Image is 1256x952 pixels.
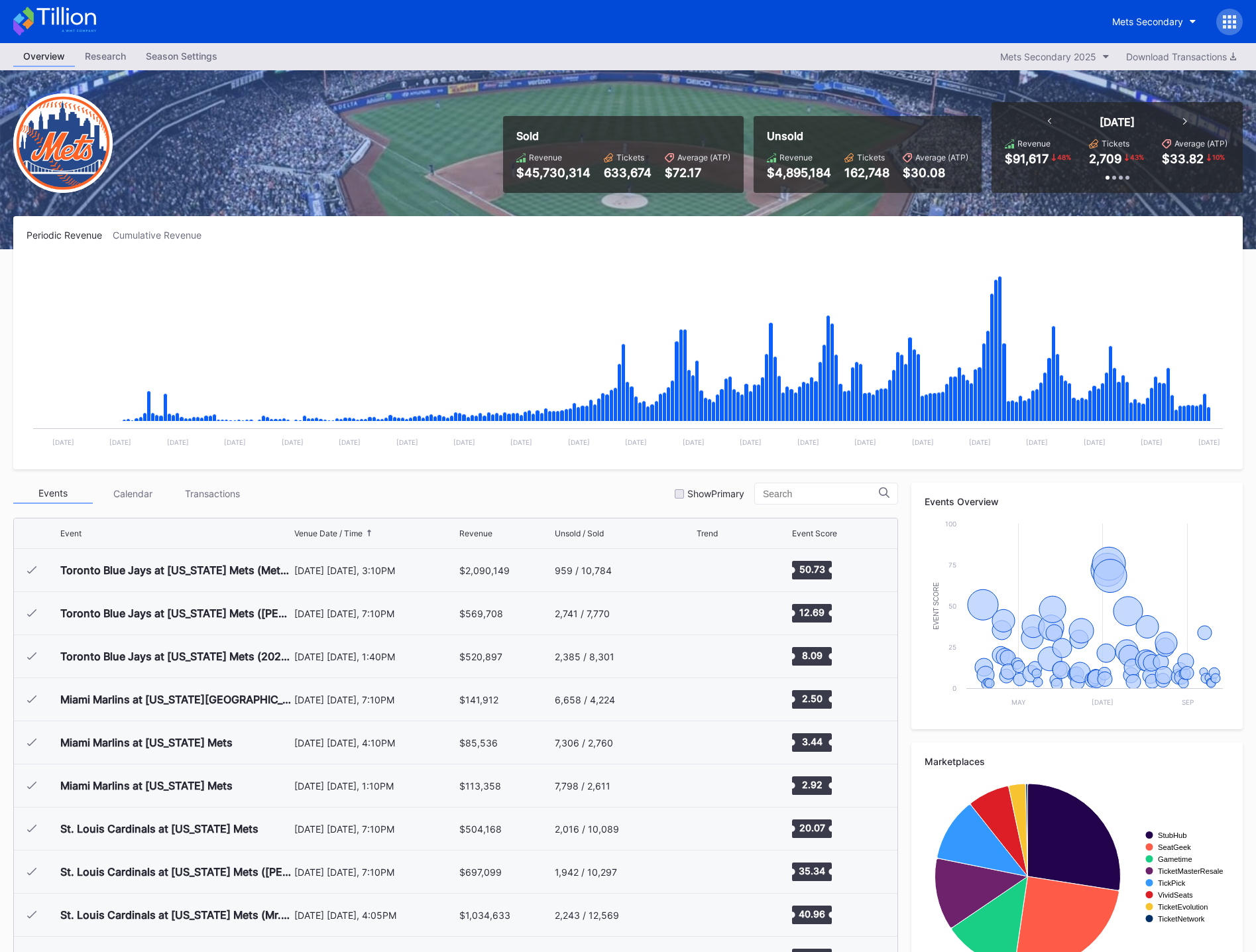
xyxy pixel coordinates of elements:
div: Periodic Revenue [27,229,113,241]
text: 20.07 [799,822,825,833]
div: Revenue [459,528,492,538]
div: Revenue [779,152,813,162]
text: VividSeats [1158,891,1193,899]
div: Miami Marlins at [US_STATE] Mets [60,779,233,792]
div: $33.82 [1162,152,1204,166]
div: Download Transactions [1126,51,1236,62]
div: $504,168 [459,823,502,835]
svg: Chart title [697,683,736,716]
svg: Chart title [697,812,736,845]
div: Show Primary [687,488,744,499]
div: 2,243 / 12,569 [555,910,619,921]
div: Toronto Blue Jays at [US_STATE] Mets ([PERSON_NAME] Players Pin Giveaway) [60,607,291,620]
div: $4,895,184 [767,166,831,180]
button: Download Transactions [1119,48,1243,66]
div: $141,912 [459,694,498,705]
div: Tickets [1102,139,1129,149]
div: Marketplaces [925,756,1229,767]
div: Miami Marlins at [US_STATE] Mets [60,736,233,749]
div: 633,674 [604,166,652,180]
div: Event [60,528,82,538]
text: [DATE] [52,438,74,446]
div: Events Overview [925,496,1229,507]
input: Search [763,489,879,499]
div: Tickets [857,152,885,162]
div: $1,034,633 [459,910,510,921]
text: [DATE] [1026,438,1048,446]
div: [DATE] [DATE], 7:10PM [294,694,456,705]
div: St. Louis Cardinals at [US_STATE] Mets (Mr. Met Empire State Building Bobblehead Giveaway) [60,908,291,922]
text: StubHub [1158,831,1187,839]
div: 6,658 / 4,224 [555,694,615,705]
div: Event Score [792,528,837,538]
text: [DATE] [282,438,304,446]
div: 959 / 10,784 [555,565,612,576]
div: Average (ATP) [915,152,968,162]
text: Gametime [1158,855,1192,863]
div: [DATE] [DATE], 7:10PM [294,608,456,619]
div: [DATE] [DATE], 1:40PM [294,651,456,662]
div: [DATE] [DATE], 4:10PM [294,737,456,748]
div: $72.17 [665,166,730,180]
div: $2,090,149 [459,565,510,576]
text: [DATE] [740,438,762,446]
text: [DATE] [912,438,934,446]
div: Trend [697,528,718,538]
div: St. Louis Cardinals at [US_STATE] Mets ([PERSON_NAME] Hoodie Jersey Giveaway) [60,865,291,878]
text: TickPick [1158,879,1186,887]
text: Event Score [933,582,940,630]
text: [DATE] [969,438,991,446]
svg: Chart title [697,554,736,587]
button: Mets Secondary 2025 [994,48,1116,66]
text: [DATE] [109,438,131,446]
text: SeatGeek [1158,843,1191,851]
text: [DATE] [396,438,418,446]
div: 10 % [1211,152,1226,162]
text: [DATE] [224,438,246,446]
text: [DATE] [625,438,647,446]
svg: Chart title [697,769,736,802]
button: Mets Secondary [1102,9,1206,34]
div: Unsold [767,129,968,143]
div: $113,358 [459,780,501,792]
text: [DATE] [683,438,705,446]
text: 12.69 [799,607,825,618]
a: Season Settings [136,46,227,67]
div: Sold [516,129,730,143]
div: Venue Date / Time [294,528,363,538]
div: 43 % [1129,152,1145,162]
div: 7,306 / 2,760 [555,737,613,748]
div: Mets Secondary 2025 [1000,51,1096,62]
div: $569,708 [459,608,503,619]
text: [DATE] [1092,698,1113,706]
text: 25 [948,643,956,651]
text: 100 [945,520,956,528]
div: Overview [13,46,75,67]
text: TicketEvolution [1158,903,1208,911]
div: Toronto Blue Jays at [US_STATE] Mets (Mets Opening Day) [60,564,291,577]
text: [DATE] [568,438,590,446]
div: Unsold / Sold [555,528,604,538]
div: $85,536 [459,737,498,748]
text: 2.50 [801,693,822,704]
div: $697,099 [459,866,502,878]
div: [DATE] [DATE], 3:10PM [294,565,456,576]
text: [DATE] [339,438,361,446]
div: Calendar [93,483,172,504]
text: 3.44 [801,736,822,747]
div: [DATE] [DATE], 7:10PM [294,866,456,878]
div: 2,741 / 7,770 [555,608,610,619]
div: 1,942 / 10,297 [555,866,617,878]
text: May [1011,698,1026,706]
div: Tickets [616,152,644,162]
text: 8.09 [801,650,822,661]
div: [DATE] [DATE], 1:10PM [294,780,456,792]
div: 2,385 / 8,301 [555,651,614,662]
div: Mets Secondary [1112,16,1183,27]
svg: Chart title [697,726,736,759]
text: [DATE] [167,438,189,446]
div: $30.08 [903,166,968,180]
text: 50 [948,602,956,610]
div: 7,798 / 2,611 [555,780,610,792]
text: 35.34 [799,865,825,876]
